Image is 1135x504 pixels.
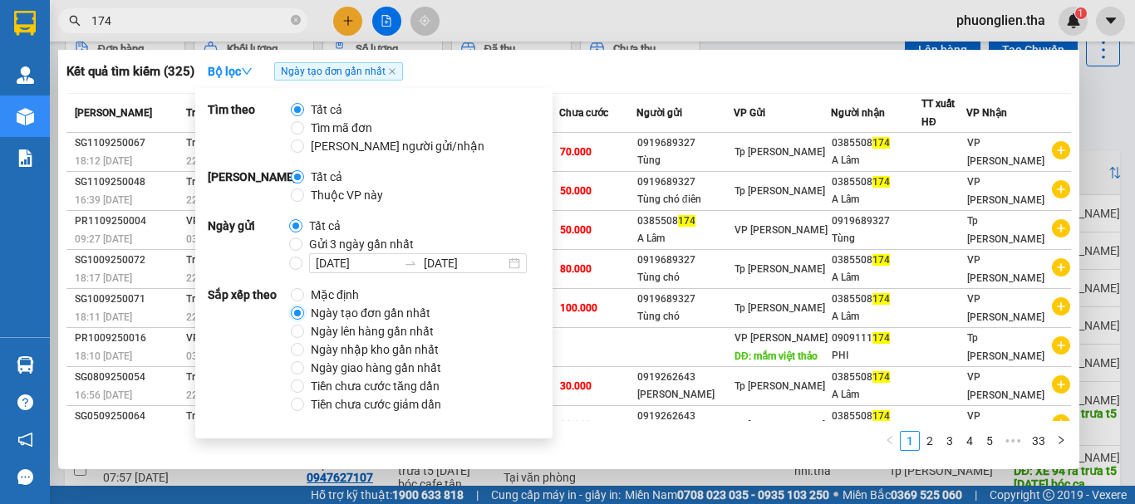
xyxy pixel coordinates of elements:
[832,330,921,347] div: 0909111
[186,332,282,344] span: VP Nhận 85F-003.88
[304,359,448,377] span: Ngày giao hàng gần nhất
[832,408,921,425] div: 0385508
[967,254,1044,284] span: VP [PERSON_NAME]
[560,146,592,158] span: 70.000
[560,419,592,431] span: 30.000
[75,350,132,362] span: 18:10 [DATE]
[966,107,1007,119] span: VP Nhận
[17,66,34,84] img: warehouse-icon
[560,185,592,197] span: 50.000
[66,63,194,81] h3: Kết quả tìm kiếm ( 325 )
[735,332,828,344] span: VP [PERSON_NAME]
[186,107,231,119] span: Trạng thái
[1051,431,1071,451] li: Next Page
[880,431,900,451] button: left
[832,191,921,208] div: A Lâm
[208,286,291,413] strong: Sắp xếp theo
[678,215,695,227] span: 174
[637,135,733,152] div: 0919689327
[75,311,132,323] span: 18:11 [DATE]
[735,380,825,392] span: Tp [PERSON_NAME]
[304,395,448,413] span: Tiền chưa cước giảm dần
[1052,219,1070,237] span: plus-circle
[872,293,890,305] span: 174
[75,233,132,245] span: 09:27 [DATE]
[967,332,1044,362] span: Tp [PERSON_NAME]
[900,431,920,451] li: 1
[967,137,1044,167] span: VP [PERSON_NAME]
[832,213,921,230] div: 0919689327
[637,191,733,208] div: Tùng chó điên
[1026,431,1051,451] li: 33
[832,152,921,169] div: A Lâm
[637,230,733,247] div: A Lâm
[560,263,592,275] span: 80.000
[967,410,1044,440] span: VP [PERSON_NAME]
[735,419,825,431] span: Tp [PERSON_NAME]
[980,432,999,450] a: 5
[17,356,34,374] img: warehouse-icon
[75,194,132,206] span: 16:39 [DATE]
[967,293,1044,323] span: VP [PERSON_NAME]
[1052,180,1070,198] span: plus-circle
[208,100,291,155] strong: Tìm theo
[637,152,733,169] div: Tùng
[1052,297,1070,316] span: plus-circle
[1052,375,1070,394] span: plus-circle
[186,215,283,227] span: VP Nhận 85H-021.94
[241,66,253,77] span: down
[208,168,291,204] strong: [PERSON_NAME]
[17,432,33,448] span: notification
[186,272,245,284] span: 22:00 - 10/09
[75,408,181,425] div: SG0509250064
[302,235,420,253] span: Gửi 3 ngày gần nhất
[1027,432,1050,450] a: 33
[194,58,266,85] button: Bộ lọcdown
[186,389,245,401] span: 22:00 - 08/09
[186,293,273,305] span: Trên xe 85F-000.65
[304,186,390,204] span: Thuộc VP này
[186,254,273,266] span: Trên xe 85F-000.65
[75,213,181,230] div: PR1109250004
[75,272,132,284] span: 18:17 [DATE]
[1051,431,1071,451] button: right
[832,230,921,247] div: Tùng
[75,174,181,191] div: SG1109250048
[637,369,733,386] div: 0919262643
[560,380,592,392] span: 30.000
[920,431,940,451] li: 2
[302,217,347,235] span: Tất cả
[304,137,491,155] span: [PERSON_NAME] người gửi/nhận
[921,98,955,128] span: TT xuất HĐ
[17,469,33,485] span: message
[637,252,733,269] div: 0919689327
[75,155,132,167] span: 18:12 [DATE]
[304,304,437,322] span: Ngày tạo đơn gần nhất
[291,15,301,25] span: close-circle
[832,386,921,404] div: A Lâm
[872,254,890,266] span: 174
[885,435,895,445] span: left
[186,371,219,383] span: Trên xe
[75,389,132,401] span: 16:56 [DATE]
[304,286,366,304] span: Mặc định
[17,394,33,410] span: question-circle
[304,340,445,359] span: Ngày nhập kho gần nhất
[1000,431,1026,451] span: •••
[941,432,959,450] a: 3
[75,135,181,152] div: SG1109250067
[832,369,921,386] div: 0385508
[1056,435,1066,445] span: right
[735,185,825,197] span: Tp [PERSON_NAME]
[872,371,890,383] span: 174
[388,67,396,76] span: close
[1052,336,1070,355] span: plus-circle
[980,431,1000,451] li: 5
[208,217,289,273] strong: Ngày gửi
[75,252,181,269] div: SG1009250072
[832,174,921,191] div: 0385508
[304,119,379,137] span: Tìm mã đơn
[304,100,349,119] span: Tất cả
[404,257,417,270] span: to
[832,347,921,365] div: PHI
